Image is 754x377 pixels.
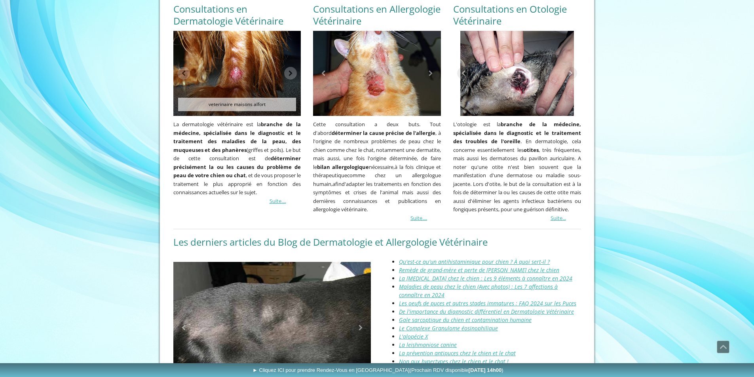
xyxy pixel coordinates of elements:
h2: Les derniers articles du Blog de Dermatologie et Allergologie Vétérinaire [173,236,581,248]
a: Défiler vers le haut [717,341,729,353]
strong: otites [524,146,539,153]
a: De l'importance du diagnostic différentiel en Dermatologie Vétérinaire [399,308,574,315]
strong: branche de la médecine, spécialisée dans le diagnostic et le traitement des troubles de l'oreille [453,121,581,145]
a: Remède de grand-mère et perte de [PERSON_NAME] chez le chien [399,266,559,274]
strong: bilan allergologique [317,163,369,171]
a: L'alopécie X [399,333,428,340]
span: ► Cliquez ICI pour prendre Rendez-Vous en [GEOGRAPHIC_DATA] [253,367,503,373]
a: Gale sarcoptique du chien et contamination humaine [399,316,532,324]
img: veterinaire maisons alfort [173,31,301,116]
span: d'adapter les traitements en fonction des symptômes et crises de l'animal mais aussi des dernière... [313,180,441,213]
a: Non aux hypertypes chez le chien et le chat ! [399,358,509,365]
span: veterinaire maisons alfort [178,98,296,111]
span: Cette consultation a deux buts. Tout d'abord , à l'origine de nombreux problèmes de peau chez le ... [313,121,441,171]
strong: branche de la médecine, spécialisée dans le diagnostic et le traitement des maladies de la peau, ... [173,121,301,153]
a: La leishmaniose canine [399,341,457,349]
span: L'otologie est la . En dermatologie, cela concerne essentiellement les , très fréquentes, mais au... [453,121,581,213]
b: [DATE] 14h00 [469,367,502,373]
a: La [MEDICAL_DATA] chez le chien : Les 9 éléments à connaître en 2024 [399,275,572,282]
a: Suite.... [410,214,427,222]
h2: Consultations en Otologie Vétérinaire [453,3,581,27]
span: afin [332,180,342,188]
span: (Prochain RDV disponible ) [410,367,503,373]
strong: déterminer précisément la ou les causes du problème de peau de votre chien ou chat [173,155,301,179]
a: Le Complexe Granulome éosinophilique [399,324,498,332]
span: La dermatologie vétérinaire est la (griffes et poils). Le but de cette consultation est de , et d... [173,121,301,196]
a: Suite... [551,214,566,222]
a: Les oeufs de puces et autres stades immatures : FAQ 2024 sur les Puces [399,299,576,307]
a: Suite.... [270,197,286,205]
span: comme chez un allergologue humain, [313,172,441,188]
h2: Consultations en Allergologie Vétérinaire [313,3,441,27]
h2: Consultations en Dermatologie Vétérinaire [173,3,301,27]
strong: déterminer la cause précise de l'allergie [332,129,435,136]
a: Maladies de peau chez le chien (Avec photos) : Les 7 affections à connaître en 2024 [399,283,558,299]
a: La prévention antipuces chez le chien et le chat [399,349,516,357]
a: Qu'est-ce qu'un antihistaminique pour chien ? À quoi sert-il ? [399,258,550,265]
